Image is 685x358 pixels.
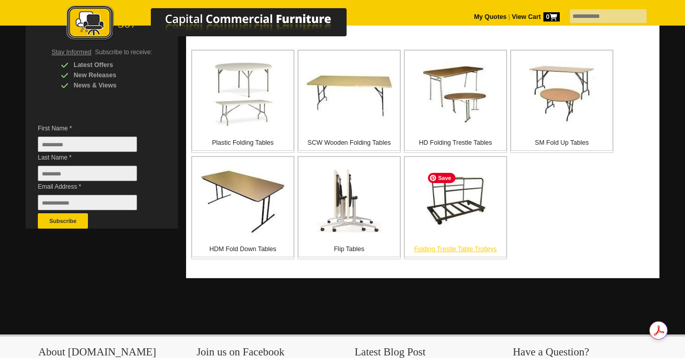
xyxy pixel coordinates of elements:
[510,50,613,153] a: SM Fold Up Tables SM Fold Up Tables
[511,138,612,148] p: SM Fold Up Tables
[404,50,507,153] a: HD Folding Trestle Tables HD Folding Trestle Tables
[38,195,137,210] input: Email Address *
[61,60,158,70] div: Latest Offers
[317,167,381,234] img: Flip Tables
[510,13,560,20] a: View Cart0
[61,70,158,80] div: New Releases
[52,49,92,56] span: Stay Informed
[299,244,400,254] p: Flip Tables
[306,70,393,119] img: SCW Wooden Folding Tables
[423,61,488,127] img: HD Folding Trestle Tables
[405,138,506,148] p: HD Folding Trestle Tables
[38,5,396,46] a: Capital Commercial Furniture Logo
[298,156,401,259] a: Flip Tables Flip Tables
[423,168,488,233] img: Folding Trestle Table Trolleys
[404,156,507,259] a: Folding Trestle Table Trolleys Folding Trestle Table Trolleys
[95,49,152,56] span: Subscribe to receive:
[428,173,455,183] span: Save
[192,244,293,254] p: HDM Fold Down Tables
[38,213,88,229] button: Subscribe
[61,80,158,91] div: News & Views
[191,156,294,259] a: HDM Fold Down Tables HDM Fold Down Tables
[210,62,276,126] img: Plastic Folding Tables
[543,12,560,21] span: 0
[38,5,396,42] img: Capital Commercial Furniture Logo
[186,21,659,34] a: Click to read more
[512,13,560,20] strong: View Cart
[529,61,595,127] img: SM Fold Up Tables
[200,165,286,237] img: HDM Fold Down Tables
[38,123,152,133] span: First Name *
[298,50,401,153] a: SCW Wooden Folding Tables SCW Wooden Folding Tables
[38,137,137,152] input: First Name *
[405,244,506,254] p: Folding Trestle Table Trolleys
[38,152,152,163] span: Last Name *
[192,138,293,148] p: Plastic Folding Tables
[38,166,137,181] input: Last Name *
[191,50,294,153] a: Plastic Folding Tables Plastic Folding Tables
[38,182,152,192] span: Email Address *
[299,138,400,148] p: SCW Wooden Folding Tables
[474,13,507,20] a: My Quotes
